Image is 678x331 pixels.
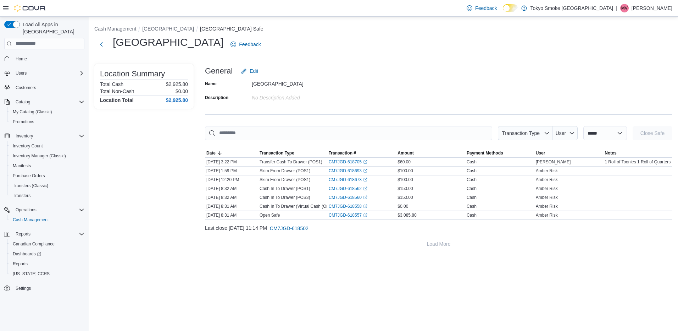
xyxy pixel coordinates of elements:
a: Purchase Orders [10,172,48,180]
p: Open Safe [260,212,280,218]
p: $0.00 [176,88,188,94]
span: Manifests [13,163,31,169]
button: User [552,126,578,140]
button: [US_STATE] CCRS [7,269,87,279]
button: Date [205,149,258,157]
p: Tokyo Smoke [GEOGRAPHIC_DATA] [530,4,613,12]
a: [US_STATE] CCRS [10,270,52,278]
a: Home [13,55,30,63]
span: Reports [13,261,28,267]
span: Dashboards [13,251,41,257]
button: [GEOGRAPHIC_DATA] Safe [200,26,263,32]
span: $150.00 [398,195,413,200]
button: Transfers [7,191,87,201]
span: Purchase Orders [10,172,84,180]
p: Cash In To Drawer (POS3) [260,195,310,200]
p: Cash In To Drawer (Virtual Cash (Online Payments)) [260,204,358,209]
svg: External link [363,195,367,200]
h6: Total Cash [100,81,123,87]
svg: External link [363,169,367,173]
p: Transfer Cash To Drawer (POS1) [260,159,322,165]
button: My Catalog (Classic) [7,107,87,117]
span: Amber Risk [536,186,558,191]
span: Home [13,54,84,63]
span: Transaction # [329,150,356,156]
button: Reports [1,229,87,239]
span: Canadian Compliance [13,241,55,247]
span: 1 Roll of Toonies 1 Roll of Quarters [605,159,671,165]
span: Cash Management [10,216,84,224]
span: Inventory Count [10,142,84,150]
button: Transaction Type [258,149,327,157]
a: Cash Management [10,216,51,224]
span: My Catalog (Classic) [13,109,52,115]
span: Edit [250,67,258,75]
a: Transfers (Classic) [10,181,51,190]
div: [DATE] 3:22 PM [205,158,258,166]
div: [DATE] 8:32 AM [205,193,258,202]
svg: External link [363,178,367,182]
nav: Complex example [4,51,84,312]
span: Feedback [239,41,261,48]
a: Reports [10,260,30,268]
button: Payment Methods [465,149,534,157]
nav: An example of EuiBreadcrumbs [94,25,672,34]
div: Cash [467,168,477,174]
p: Skim From Drawer (POS1) [260,168,310,174]
button: Customers [1,82,87,93]
span: Canadian Compliance [10,240,84,248]
span: Reports [13,230,84,238]
span: Transfers [10,191,84,200]
p: Skim From Drawer (POS1) [260,177,310,183]
div: Cash [467,177,477,183]
svg: External link [363,160,367,164]
span: My Catalog (Classic) [10,108,84,116]
button: Reports [13,230,33,238]
span: Amber Risk [536,195,558,200]
a: My Catalog (Classic) [10,108,55,116]
a: CM7JGD-618560External link [329,195,367,200]
p: [PERSON_NAME] [632,4,672,12]
span: User [536,150,545,156]
h6: Total Non-Cash [100,88,134,94]
span: Amber Risk [536,177,558,183]
img: Cova [14,5,46,12]
button: Inventory Manager (Classic) [7,151,87,161]
span: Operations [13,206,84,214]
h3: Location Summary [100,70,165,78]
button: Close Safe [633,126,672,140]
a: CM7JGD-618558External link [329,204,367,209]
span: Reports [16,231,30,237]
span: $3,085.80 [398,212,416,218]
svg: External link [363,213,367,217]
a: Canadian Compliance [10,240,57,248]
span: Home [16,56,27,62]
button: Canadian Compliance [7,239,87,249]
div: [DATE] 1:59 PM [205,167,258,175]
button: Catalog [13,98,33,106]
input: Dark Mode [503,4,518,12]
button: Notes [603,149,672,157]
div: Last close [DATE] 11:14 PM [205,221,672,235]
div: No Description added [252,92,347,101]
button: Reports [7,259,87,269]
a: CM7JGD-618705External link [329,159,367,165]
span: Users [16,70,27,76]
span: Transfers (Classic) [10,181,84,190]
span: Load All Apps in [GEOGRAPHIC_DATA] [20,21,84,35]
span: Inventory [13,132,84,140]
span: Amber Risk [536,212,558,218]
input: This is a search bar. As you type, the results lower in the page will automatically filter. [205,126,492,140]
p: $2,925.80 [166,81,188,87]
span: Inventory Manager (Classic) [10,152,84,160]
span: Transfers (Classic) [13,183,48,189]
button: User [534,149,604,157]
span: Amber Risk [536,204,558,209]
button: Purchase Orders [7,171,87,181]
button: Catalog [1,97,87,107]
div: Cash [467,195,477,200]
a: Customers [13,83,39,92]
span: Promotions [10,118,84,126]
a: Manifests [10,162,34,170]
